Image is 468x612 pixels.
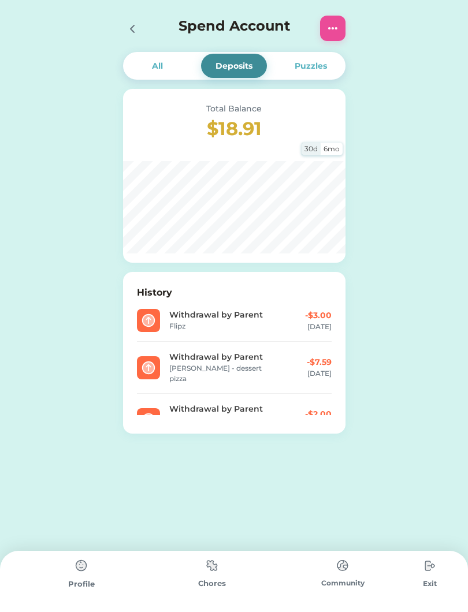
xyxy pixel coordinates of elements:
[70,554,93,577] img: type%3Dchores%2C%20state%3Ddefault.svg
[169,403,272,415] div: Withdrawal by Parent
[200,554,224,577] img: type%3Dchores%2C%20state%3Ddefault.svg
[305,408,332,420] div: -$2.00
[326,21,340,35] img: Interface-setting-menu-horizontal-circle--navigation-dots-three-circle-button-horizontal-menu.svg
[408,579,452,589] div: Exit
[307,322,332,332] div: [DATE]
[142,361,155,375] img: interface-arrows-up-circle-1--arrow-up-keyboard-circle-button.svg
[169,363,272,384] div: [PERSON_NAME] - dessert pizza
[305,309,332,322] div: -$3.00
[142,413,155,427] img: interface-arrows-up-circle-1--arrow-up-keyboard-circle-button.svg
[277,578,408,588] div: Community
[169,321,272,331] div: Flipz
[307,368,332,379] div: [DATE]
[307,356,332,368] div: -$7.59
[152,60,163,72] div: All
[321,143,343,155] div: 6mo
[295,60,327,72] div: Puzzles
[331,554,354,577] img: type%3Dchores%2C%20state%3Ddefault.svg
[418,554,441,577] img: type%3Dchores%2C%20state%3Ddefault.svg
[137,103,332,115] div: Total Balance
[302,143,321,155] div: 30d
[137,115,332,143] h3: $18.91
[142,314,155,327] img: interface-arrows-up-circle-1--arrow-up-keyboard-circle-button.svg
[179,16,290,36] h4: Spend Account
[169,351,272,363] div: Withdrawal by Parent
[169,309,272,321] div: Withdrawal by Parent
[147,578,277,589] div: Chores
[137,286,332,300] h6: History
[16,579,147,590] div: Profile
[216,60,252,72] div: Deposits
